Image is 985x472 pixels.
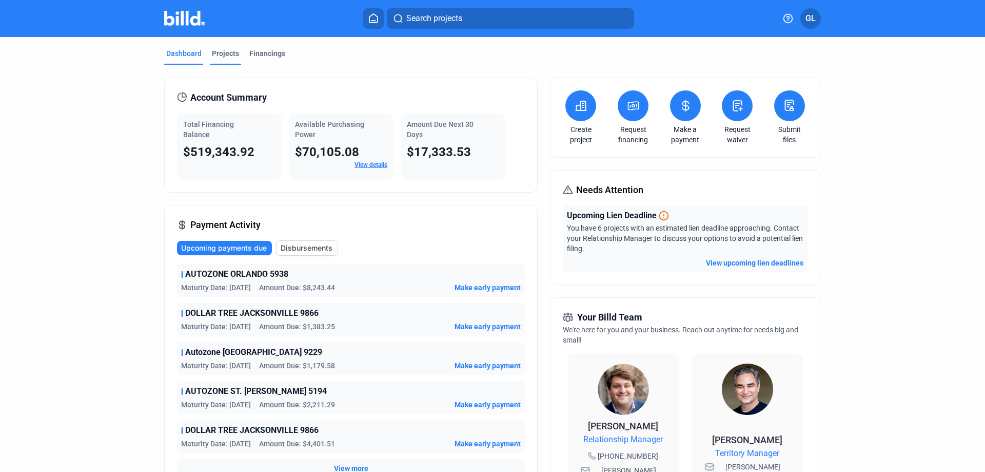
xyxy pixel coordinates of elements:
span: Total Financing Balance [183,120,234,139]
span: Amount Due: $4,401.51 [259,439,335,449]
a: Create project [563,124,599,145]
span: Maturity Date: [DATE] [181,400,251,410]
a: View details [354,161,387,168]
span: Available Purchasing Power [295,120,364,139]
span: Maturity Date: [DATE] [181,322,251,332]
a: Request waiver [719,124,755,145]
img: Territory Manager [722,364,773,415]
span: Make early payment [455,439,521,449]
span: [PERSON_NAME] [588,421,658,431]
button: View upcoming lien deadlines [706,258,803,268]
span: Amount Due: $1,179.58 [259,361,335,371]
span: Upcoming payments due [181,243,267,253]
span: Territory Manager [715,447,779,460]
img: Relationship Manager [598,364,649,415]
div: Dashboard [166,48,202,59]
span: Payment Activity [190,218,261,232]
a: Make a payment [667,124,703,145]
span: $70,105.08 [295,145,359,159]
span: Relationship Manager [583,433,663,446]
span: DOLLAR TREE JACKSONVILLE 9866 [185,307,319,319]
span: Needs Attention [576,183,643,197]
span: Amount Due: $1,383.25 [259,322,335,332]
span: $519,343.92 [183,145,254,159]
span: AUTOZONE ST. [PERSON_NAME] 5194 [185,385,327,398]
span: Amount Due: $8,243.44 [259,282,335,293]
span: Account Summary [190,90,267,105]
span: AUTOZONE ORLANDO 5938 [185,268,288,280]
span: Autozone [GEOGRAPHIC_DATA] 9229 [185,346,322,358]
a: Submit files [772,124,807,145]
span: You have 6 projects with an estimated lien deadline approaching. Contact your Relationship Manage... [567,224,803,253]
a: Request financing [615,124,651,145]
span: DOLLAR TREE JACKSONVILLE 9866 [185,424,319,437]
span: We're here for you and your business. Reach out anytime for needs big and small! [563,326,798,344]
div: Financings [249,48,285,59]
span: $17,333.53 [407,145,471,159]
span: Make early payment [455,282,521,293]
span: Maturity Date: [DATE] [181,361,251,371]
img: Billd Company Logo [164,11,205,26]
div: Projects [212,48,239,59]
span: Disbursements [281,243,332,253]
span: Amount Due: $2,211.29 [259,400,335,410]
span: Search projects [406,12,462,25]
span: [PHONE_NUMBER] [598,451,658,461]
span: Maturity Date: [DATE] [181,439,251,449]
span: [PERSON_NAME] [712,435,782,445]
span: GL [805,12,816,25]
span: Your Billd Team [577,310,642,325]
span: Maturity Date: [DATE] [181,282,251,293]
span: Make early payment [455,322,521,332]
span: Make early payment [455,361,521,371]
span: Make early payment [455,400,521,410]
span: Amount Due Next 30 Days [407,120,474,139]
span: Upcoming Lien Deadline [567,210,657,222]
